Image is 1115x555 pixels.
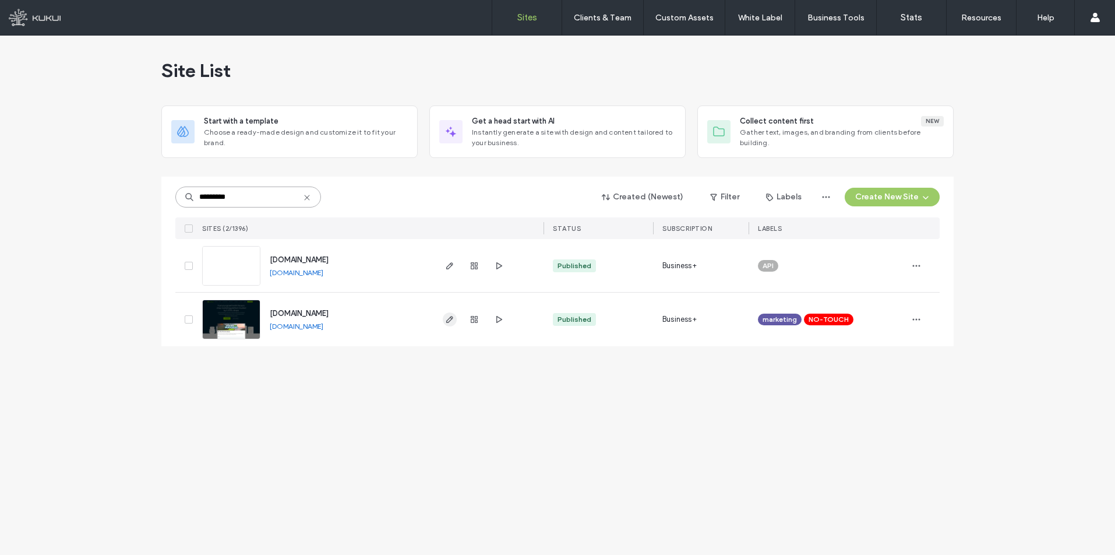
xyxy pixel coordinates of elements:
div: New [921,116,944,127]
label: White Label [738,13,782,23]
span: STATUS [553,224,581,233]
span: Gather text, images, and branding from clients before building. [740,127,944,148]
span: Choose a ready-made design and customize it to fit your brand. [204,127,408,148]
a: [DOMAIN_NAME] [270,309,329,318]
span: Start with a template [204,115,278,127]
span: LABELS [758,224,782,233]
label: Custom Assets [655,13,714,23]
div: Start with a templateChoose a ready-made design and customize it to fit your brand. [161,106,418,158]
label: Resources [961,13,1001,23]
div: Published [557,314,591,325]
div: Collect content firstNewGather text, images, and branding from clients before building. [697,106,954,158]
span: NO-TOUCH [809,314,849,325]
span: API [763,261,774,271]
div: Get a head start with AIInstantly generate a site with design and content tailored to your business. [429,106,686,158]
button: Filter [698,188,751,206]
label: Business Tools [807,13,865,23]
span: SITES (2/1396) [202,224,248,233]
button: Create New Site [845,188,940,206]
span: SUBSCRIPTION [662,224,712,233]
span: Site List [161,59,231,82]
span: Business+ [662,314,697,325]
label: Sites [517,12,537,23]
div: Published [557,261,591,271]
span: Get a head start with AI [472,115,555,127]
a: [DOMAIN_NAME] [270,322,323,331]
span: Help [27,8,51,19]
a: [DOMAIN_NAME] [270,268,323,277]
span: Business+ [662,260,697,272]
span: Instantly generate a site with design and content tailored to your business. [472,127,676,148]
button: Created (Newest) [592,188,694,206]
a: [DOMAIN_NAME] [270,255,329,264]
label: Stats [901,12,922,23]
span: marketing [763,314,797,325]
span: Collect content first [740,115,814,127]
label: Clients & Team [574,13,631,23]
button: Labels [756,188,812,206]
label: Help [1037,13,1054,23]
